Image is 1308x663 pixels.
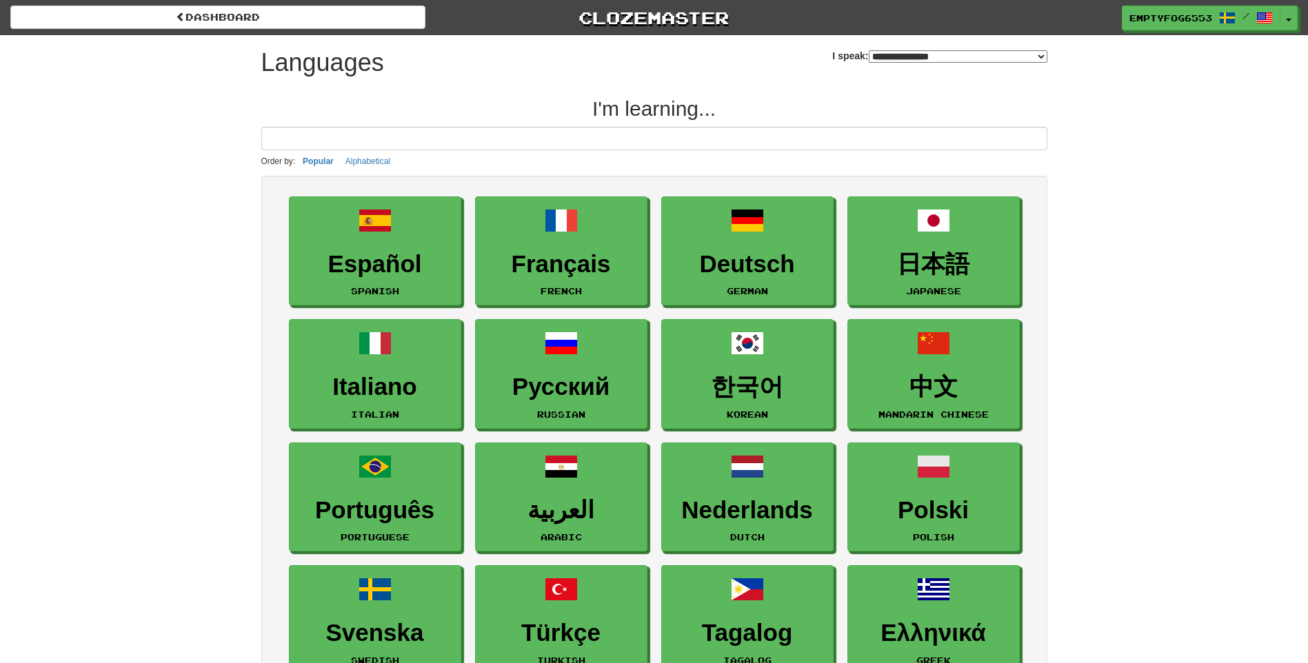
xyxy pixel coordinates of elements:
[878,409,989,419] small: Mandarin Chinese
[483,497,640,524] h3: العربية
[541,286,582,296] small: French
[299,154,338,169] button: Popular
[261,97,1047,120] h2: I'm learning...
[1242,11,1249,21] span: /
[483,251,640,278] h3: Français
[296,374,454,400] h3: Italiano
[669,497,826,524] h3: Nederlands
[446,6,861,30] a: Clozemaster
[296,251,454,278] h3: Español
[483,374,640,400] h3: Русский
[855,374,1012,400] h3: 中文
[869,50,1047,63] select: I speak:
[289,196,461,306] a: EspañolSpanish
[296,497,454,524] h3: Português
[296,620,454,646] h3: Svenska
[289,319,461,429] a: ItalianoItalian
[727,286,768,296] small: German
[10,6,425,29] a: dashboard
[847,319,1020,429] a: 中文Mandarin Chinese
[483,620,640,646] h3: Türkçe
[913,532,954,542] small: Polish
[537,409,585,419] small: Russian
[261,49,384,76] h1: Languages
[669,620,826,646] h3: Tagalog
[351,409,399,419] small: Italian
[906,286,961,296] small: Japanese
[1122,6,1280,30] a: EmptyFog6553 /
[475,319,647,429] a: РусскийRussian
[351,286,399,296] small: Spanish
[661,196,834,306] a: DeutschGerman
[541,532,582,542] small: Arabic
[261,156,296,166] small: Order by:
[341,532,410,542] small: Portuguese
[832,49,1047,63] label: I speak:
[669,251,826,278] h3: Deutsch
[727,409,768,419] small: Korean
[855,620,1012,646] h3: Ελληνικά
[855,251,1012,278] h3: 日本語
[341,154,394,169] button: Alphabetical
[661,319,834,429] a: 한국어Korean
[847,442,1020,552] a: PolskiPolish
[289,442,461,552] a: PortuguêsPortuguese
[847,196,1020,306] a: 日本語Japanese
[669,374,826,400] h3: 한국어
[661,442,834,552] a: NederlandsDutch
[475,442,647,552] a: العربيةArabic
[475,196,647,306] a: FrançaisFrench
[1129,12,1212,24] span: EmptyFog6553
[730,532,765,542] small: Dutch
[855,497,1012,524] h3: Polski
